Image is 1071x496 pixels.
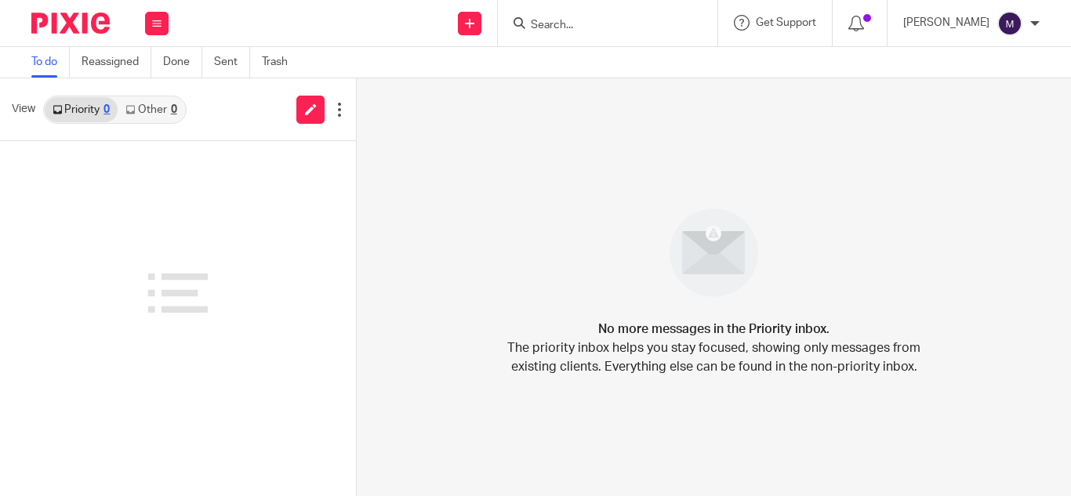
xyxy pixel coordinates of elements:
[171,104,177,115] div: 0
[529,19,670,33] input: Search
[997,11,1022,36] img: svg%3E
[598,320,830,339] h4: No more messages in the Priority inbox.
[163,47,202,78] a: Done
[31,13,110,34] img: Pixie
[262,47,300,78] a: Trash
[45,97,118,122] a: Priority0
[756,17,816,28] span: Get Support
[31,47,70,78] a: To do
[82,47,151,78] a: Reassigned
[118,97,184,122] a: Other0
[103,104,110,115] div: 0
[214,47,250,78] a: Sent
[506,339,922,376] p: The priority inbox helps you stay focused, showing only messages from existing clients. Everythin...
[12,101,35,118] span: View
[659,198,768,307] img: image
[903,15,989,31] p: [PERSON_NAME]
